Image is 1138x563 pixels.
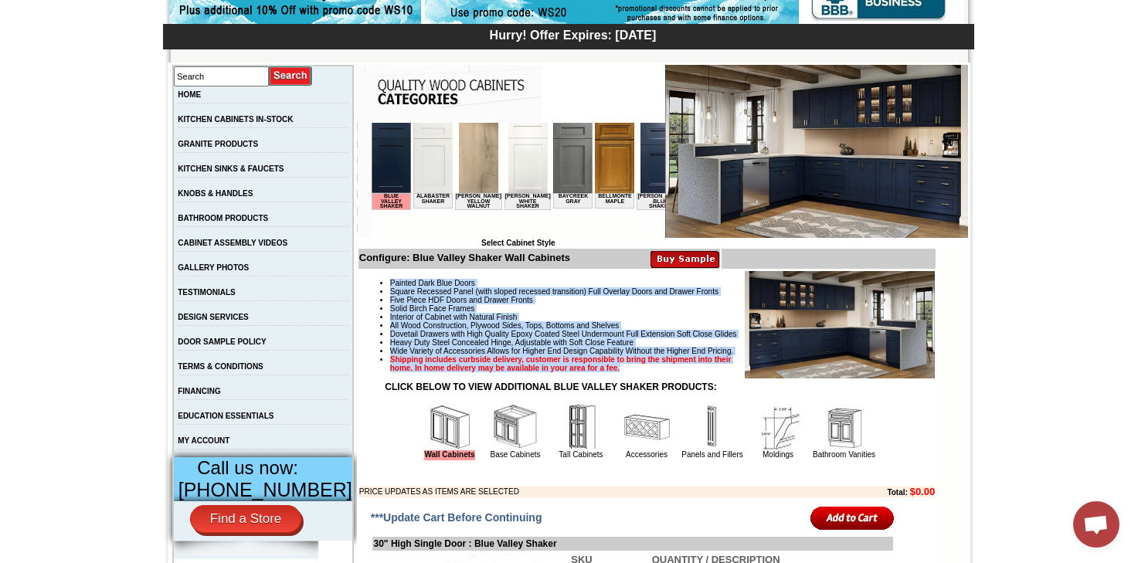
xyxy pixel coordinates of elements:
[481,239,555,247] b: Select Cabinet Style
[820,404,867,450] img: Bathroom Vanities
[745,271,935,378] img: Product Image
[178,140,258,148] a: GRANITE PRODUCTS
[171,26,974,42] div: Hurry! Offer Expires: [DATE]
[558,404,604,450] img: Tall Cabinets
[269,66,313,86] input: Submit
[390,330,737,338] span: Dovetail Drawers with High Quality Epoxy Coated Steel Undermount Full Extension Soft Close Glides
[178,479,352,500] span: [PHONE_NUMBER]
[390,296,533,304] span: Five Piece HDF Doors and Drawer Fronts
[178,90,201,99] a: HOME
[178,337,266,346] a: DOOR SAMPLE POLICY
[372,123,665,239] iframe: Browser incompatible
[623,404,670,450] img: Accessories
[178,115,293,124] a: KITCHEN CABINETS IN-STOCK
[390,321,619,330] span: All Wood Construction, Plywood Sides, Tops, Bottoms and Shelves
[390,338,634,347] span: Heavy Duty Steel Concealed Hinge, Adjustable with Soft Close Feature
[559,450,603,459] a: Tall Cabinets
[178,362,263,371] a: TERMS & CONDITIONS
[359,486,803,497] td: PRICE UPDATES AS ITEMS ARE SELECTED
[265,70,312,87] td: [PERSON_NAME] Blue Shaker
[390,347,733,355] span: Wide Variety of Accessories Allows for Higher End Design Capability Without the Higher End Pricing.
[665,65,968,238] img: Blue Valley Shaker
[178,214,268,222] a: BATHROOM PRODUCTS
[190,505,302,533] a: Find a Store
[813,450,875,459] a: Bathroom Vanities
[390,313,518,321] span: Interior of Cabinet with Natural Finish
[492,404,538,450] img: Base Cabinets
[810,505,895,531] input: Add to Cart
[626,450,668,459] a: Accessories
[178,412,273,420] a: EDUCATION ESSENTIALS
[178,189,253,198] a: KNOBS & HANDLES
[178,436,229,445] a: MY ACCOUNT
[178,313,249,321] a: DESIGN SERVICES
[390,355,732,372] strong: Shipping includes curbside delivery, customer is responsible to bring the shipment into their hom...
[887,488,907,497] b: Total:
[763,450,793,459] a: Moldings
[197,457,298,478] span: Call us now:
[681,450,742,459] a: Panels and Fillers
[372,537,893,551] td: 30" High Single Door : Blue Valley Shaker
[178,164,284,173] a: KITCHEN SINKS & FAUCETS
[910,486,936,497] b: $0.00
[424,450,474,460] a: Wall Cabinets
[390,279,475,287] span: Painted Dark Blue Doors
[371,511,542,524] span: ***Update Cart Before Continuing
[755,404,801,450] img: Moldings
[178,387,221,395] a: FINANCING
[390,304,474,313] span: Solid Birch Face Frames
[178,239,287,247] a: CABINET ASSEMBLY VIDEOS
[385,382,716,392] strong: CLICK BELOW TO VIEW ADDITIONAL BLUE VALLEY SHAKER PRODUCTS:
[1073,501,1119,548] a: Open chat
[490,450,540,459] a: Base Cabinets
[359,252,570,263] b: Configure: Blue Valley Shaker Wall Cabinets
[178,263,249,272] a: GALLERY PHOTOS
[178,288,235,297] a: TESTIMONIALS
[426,404,473,450] img: Wall Cabinets
[689,404,735,450] img: Panels and Fillers
[390,287,718,296] span: Square Recessed Panel (with sloped recessed transition) Full Overlay Doors and Drawer Fronts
